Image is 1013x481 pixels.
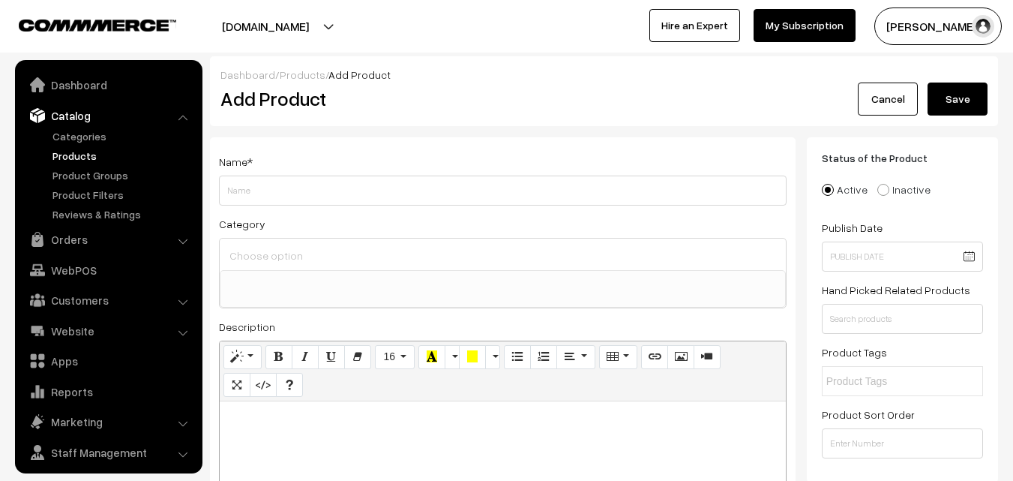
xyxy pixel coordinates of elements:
[485,345,500,369] button: More Color
[822,407,915,422] label: Product Sort Order
[459,345,486,369] button: Background Color
[822,242,983,272] input: Publish Date
[219,216,265,232] label: Category
[822,152,946,164] span: Status of the Product
[822,282,970,298] label: Hand Picked Related Products
[19,408,197,435] a: Marketing
[641,345,668,369] button: Link (CTRL+K)
[826,374,958,389] input: Product Tags
[822,182,868,197] label: Active
[822,428,983,458] input: Enter Number
[874,8,1002,45] button: [PERSON_NAME]
[276,373,303,397] button: Help
[19,102,197,129] a: Catalog
[972,15,994,38] img: user
[822,220,883,236] label: Publish Date
[49,206,197,222] a: Reviews & Ratings
[599,345,637,369] button: Table
[504,345,531,369] button: Unordered list (CTRL+SHIFT+NUM7)
[754,9,856,42] a: My Subscription
[49,167,197,183] a: Product Groups
[250,373,277,397] button: Code View
[292,345,319,369] button: Italic (CTRL+I)
[418,345,445,369] button: Recent Color
[219,154,253,170] label: Name
[223,345,262,369] button: Style
[344,345,371,369] button: Remove Font Style (CTRL+\)
[375,345,415,369] button: Font Size
[169,8,361,45] button: [DOMAIN_NAME]
[822,344,887,360] label: Product Tags
[530,345,557,369] button: Ordered list (CTRL+SHIFT+NUM8)
[694,345,721,369] button: Video
[19,317,197,344] a: Website
[219,176,787,206] input: Name
[556,345,595,369] button: Paragraph
[649,9,740,42] a: Hire an Expert
[19,287,197,314] a: Customers
[220,68,275,81] a: Dashboard
[19,378,197,405] a: Reports
[822,304,983,334] input: Search products
[19,71,197,98] a: Dashboard
[280,68,325,81] a: Products
[49,187,197,203] a: Product Filters
[19,439,197,466] a: Staff Management
[383,350,395,362] span: 16
[49,128,197,144] a: Categories
[220,87,790,110] h2: Add Product
[19,347,197,374] a: Apps
[19,20,176,31] img: COMMMERCE
[219,319,275,335] label: Description
[667,345,694,369] button: Picture
[877,182,931,197] label: Inactive
[226,245,780,266] input: Choose option
[445,345,460,369] button: More Color
[928,83,988,116] button: Save
[49,148,197,164] a: Products
[223,373,250,397] button: Full Screen
[858,83,918,116] a: Cancel
[265,345,292,369] button: Bold (CTRL+B)
[220,67,988,83] div: / /
[19,257,197,284] a: WebPOS
[19,15,150,33] a: COMMMERCE
[318,345,345,369] button: Underline (CTRL+U)
[19,226,197,253] a: Orders
[328,68,391,81] span: Add Product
